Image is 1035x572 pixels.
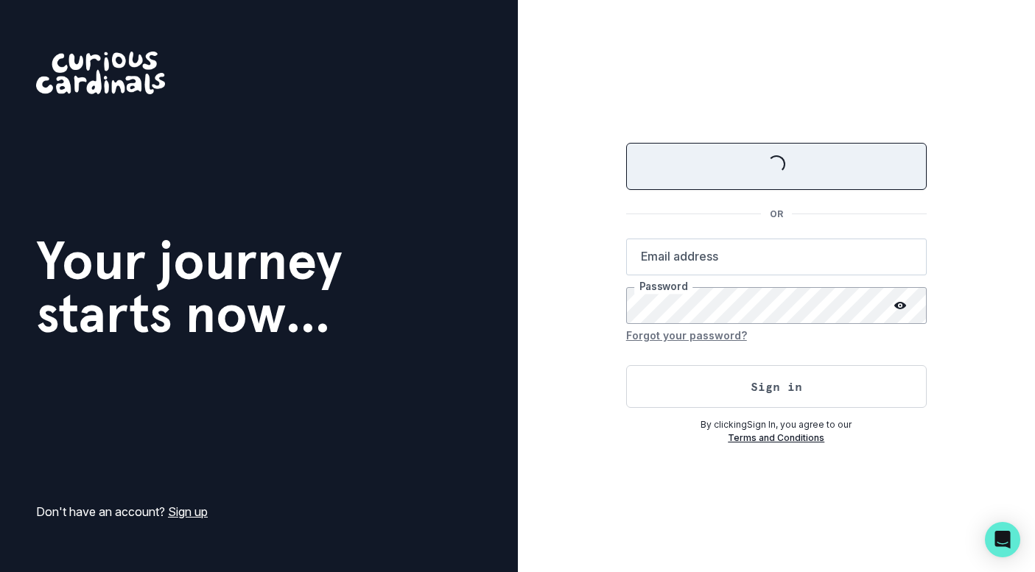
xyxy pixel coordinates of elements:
[626,324,747,347] button: Forgot your password?
[728,432,824,443] a: Terms and Conditions
[36,52,165,94] img: Curious Cardinals Logo
[168,504,208,519] a: Sign up
[761,208,792,221] p: OR
[626,143,927,190] button: Sign in with Google (GSuite)
[985,522,1020,557] div: Open Intercom Messenger
[36,503,208,520] p: Don't have an account?
[626,365,927,408] button: Sign in
[626,418,927,431] p: By clicking Sign In , you agree to our
[36,234,343,340] h1: Your journey starts now...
